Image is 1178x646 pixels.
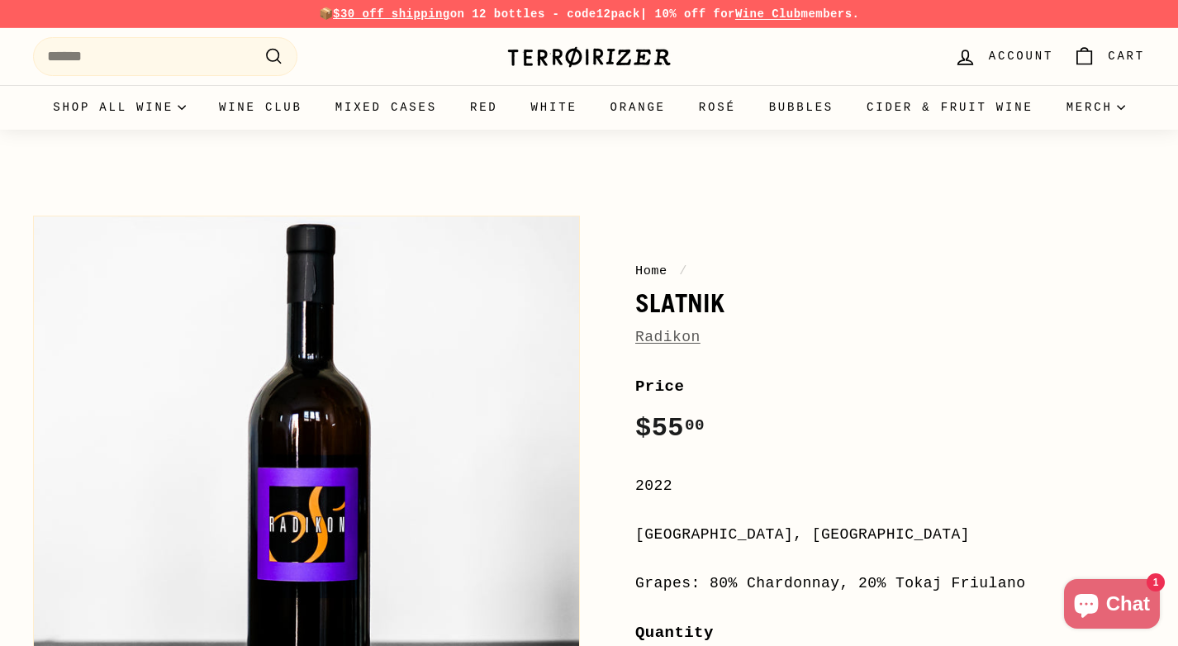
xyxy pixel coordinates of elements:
[685,416,705,435] sup: 00
[635,572,1145,596] div: Grapes: 80% Chardonnay, 20% Tokaj Friulano
[944,32,1063,81] a: Account
[635,413,705,444] span: $55
[1063,32,1155,81] a: Cart
[635,474,1145,498] div: 2022
[515,85,594,130] a: White
[850,85,1050,130] a: Cider & Fruit Wine
[36,85,202,130] summary: Shop all wine
[1108,47,1145,65] span: Cart
[202,85,319,130] a: Wine Club
[635,374,1145,399] label: Price
[594,85,682,130] a: Orange
[635,620,1145,645] label: Quantity
[635,264,667,278] a: Home
[989,47,1053,65] span: Account
[682,85,753,130] a: Rosé
[635,261,1145,281] nav: breadcrumbs
[753,85,850,130] a: Bubbles
[319,85,454,130] a: Mixed Cases
[735,7,801,21] a: Wine Club
[635,329,701,345] a: Radikon
[1050,85,1142,130] summary: Merch
[635,523,1145,547] div: [GEOGRAPHIC_DATA], [GEOGRAPHIC_DATA]
[1059,579,1165,633] inbox-online-store-chat: Shopify online store chat
[454,85,515,130] a: Red
[675,264,691,278] span: /
[333,7,450,21] span: $30 off shipping
[635,289,1145,317] h1: Slatnik
[596,7,640,21] strong: 12pack
[33,5,1145,23] p: 📦 on 12 bottles - code | 10% off for members.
